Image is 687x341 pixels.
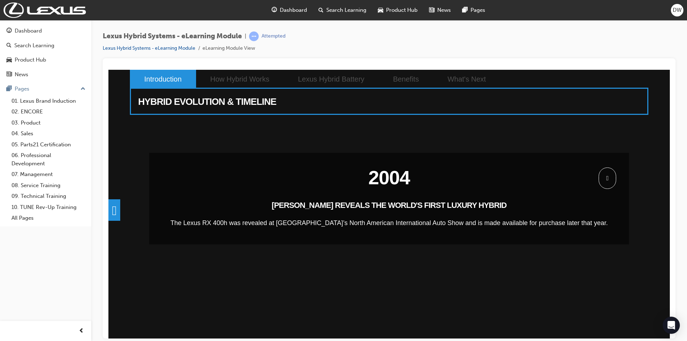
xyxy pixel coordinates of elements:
[266,3,313,18] a: guage-iconDashboard
[272,6,277,15] span: guage-icon
[671,4,683,16] button: DW
[54,131,508,141] h3: [PERSON_NAME] REVEALS THE WORLD'S FIRST LUXURY HYBRID
[378,6,383,15] span: car-icon
[372,3,423,18] a: car-iconProduct Hub
[6,43,11,49] span: search-icon
[6,72,12,78] span: news-icon
[15,56,46,64] div: Product Hub
[14,42,54,50] div: Search Learning
[3,39,88,52] a: Search Learning
[79,327,84,336] span: prev-icon
[9,180,88,191] a: 08. Service Training
[81,84,86,94] span: up-icon
[103,32,242,40] span: Lexus Hybrid Systems - eLearning Module
[9,169,88,180] a: 07. Management
[9,202,88,213] a: 10. TUNE Rev-Up Training
[9,139,88,150] a: 05. Parts21 Certification
[9,106,88,117] a: 02. ENCORE
[462,6,468,15] span: pages-icon
[245,32,246,40] span: |
[3,23,88,82] button: DashboardSearch LearningProduct HubNews
[3,82,88,96] button: Pages
[326,6,366,14] span: Search Learning
[54,96,508,120] h2: 2004
[15,70,28,79] div: News
[437,6,451,14] span: News
[15,27,42,35] div: Dashboard
[4,3,86,18] img: Trak
[3,68,88,81] a: News
[6,86,12,92] span: pages-icon
[203,44,255,53] li: eLearning Module View
[3,53,88,67] a: Product Hub
[457,3,491,18] a: pages-iconPages
[6,57,12,63] span: car-icon
[313,3,372,18] a: search-iconSearch Learning
[318,6,323,15] span: search-icon
[262,33,286,40] div: Attempted
[663,317,680,334] div: Open Intercom Messenger
[386,6,418,14] span: Product Hub
[9,150,88,169] a: 06. Professional Development
[6,28,12,34] span: guage-icon
[673,6,682,14] span: DW
[9,191,88,202] a: 09. Technical Training
[280,6,307,14] span: Dashboard
[471,6,485,14] span: Pages
[9,213,88,224] a: All Pages
[3,24,88,38] a: Dashboard
[23,19,175,45] h2: HYBRID EVOLUTION & TIMELINE
[423,3,457,18] a: news-iconNews
[249,31,259,41] span: learningRecordVerb_ATTEMPT-icon
[9,117,88,128] a: 03. Product
[9,96,88,107] a: 01. Lexus Brand Induction
[9,128,88,139] a: 04. Sales
[54,148,508,159] p: The Lexus RX 400h was revealed at [GEOGRAPHIC_DATA]’s North American International Auto Show and ...
[103,45,195,51] a: Lexus Hybrid Systems - eLearning Module
[15,85,29,93] div: Pages
[429,6,434,15] span: news-icon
